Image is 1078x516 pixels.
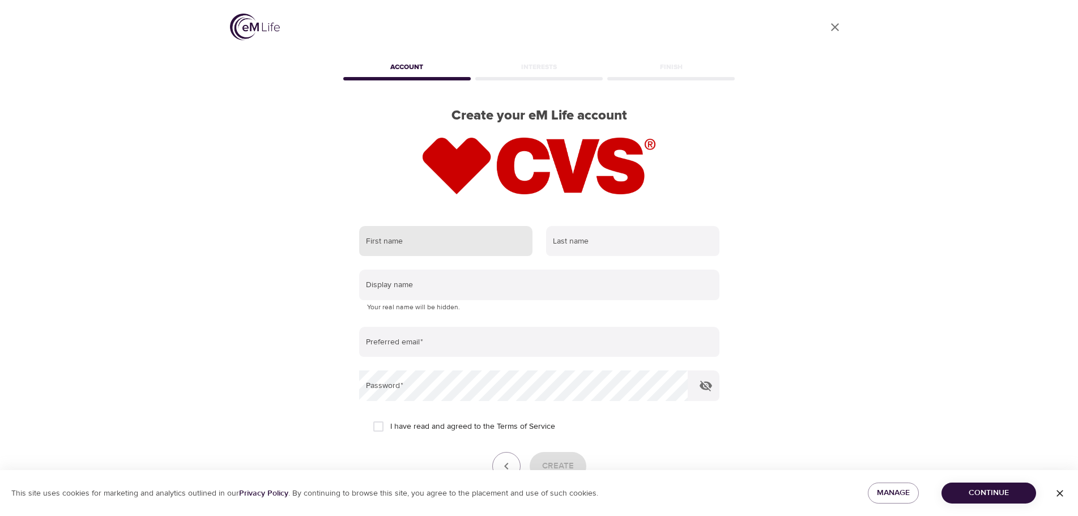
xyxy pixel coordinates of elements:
[821,14,849,41] a: close
[239,488,288,498] a: Privacy Policy
[877,486,910,500] span: Manage
[367,302,711,313] p: Your real name will be hidden.
[497,421,555,433] a: Terms of Service
[390,421,555,433] span: I have read and agreed to the
[868,483,919,504] button: Manage
[423,138,655,194] img: CVS_logo_reg_rgb_red.png
[951,486,1027,500] span: Continue
[941,483,1036,504] button: Continue
[230,14,280,40] img: logo
[341,108,738,124] h2: Create your eM Life account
